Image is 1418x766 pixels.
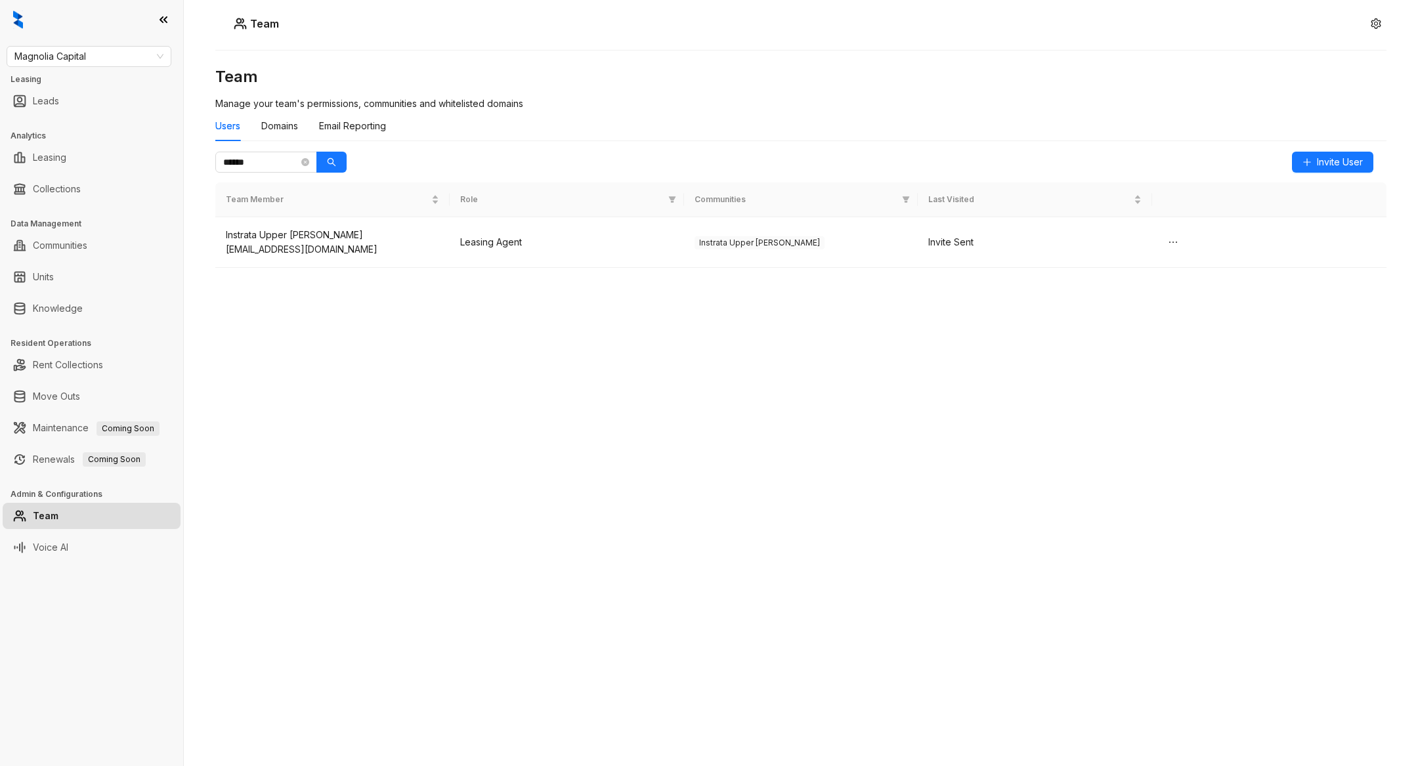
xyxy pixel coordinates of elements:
[33,176,81,202] a: Collections
[33,232,87,259] a: Communities
[215,66,1386,87] h3: Team
[3,144,181,171] li: Leasing
[215,182,450,217] th: Team Member
[33,446,146,473] a: RenewalsComing Soon
[11,130,183,142] h3: Analytics
[902,196,910,203] span: filter
[11,74,183,85] h3: Leasing
[450,182,684,217] th: Role
[14,47,163,66] span: Magnolia Capital
[666,191,679,209] span: filter
[13,11,23,29] img: logo
[3,232,181,259] li: Communities
[215,119,240,133] div: Users
[33,534,68,561] a: Voice AI
[261,119,298,133] div: Domains
[301,158,309,166] span: close-circle
[1371,18,1381,29] span: setting
[3,415,181,441] li: Maintenance
[97,421,160,436] span: Coming Soon
[33,88,59,114] a: Leads
[928,235,1142,249] div: Invite Sent
[3,446,181,473] li: Renewals
[3,88,181,114] li: Leads
[33,264,54,290] a: Units
[450,217,684,268] td: Leasing Agent
[3,503,181,529] li: Team
[460,194,663,206] span: Role
[3,264,181,290] li: Units
[3,534,181,561] li: Voice AI
[226,242,439,257] div: [EMAIL_ADDRESS][DOMAIN_NAME]
[327,158,336,167] span: search
[226,228,439,242] div: Instrata Upper [PERSON_NAME]
[83,452,146,467] span: Coming Soon
[11,218,183,230] h3: Data Management
[3,383,181,410] li: Move Outs
[3,295,181,322] li: Knowledge
[215,98,523,109] span: Manage your team's permissions, communities and whitelisted domains
[695,194,897,206] span: Communities
[247,16,279,32] h5: Team
[11,488,183,500] h3: Admin & Configurations
[918,182,1152,217] th: Last Visited
[226,194,429,206] span: Team Member
[319,119,386,133] div: Email Reporting
[1292,152,1373,173] button: Invite User
[1302,158,1312,167] span: plus
[928,194,1131,206] span: Last Visited
[695,236,825,249] span: Instrata Upper [PERSON_NAME]
[33,295,83,322] a: Knowledge
[33,352,103,378] a: Rent Collections
[899,191,913,209] span: filter
[1168,237,1178,247] span: ellipsis
[33,383,80,410] a: Move Outs
[33,503,58,529] a: Team
[3,176,181,202] li: Collections
[33,144,66,171] a: Leasing
[1317,155,1363,169] span: Invite User
[668,196,676,203] span: filter
[234,17,247,30] img: Users
[11,337,183,349] h3: Resident Operations
[3,352,181,378] li: Rent Collections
